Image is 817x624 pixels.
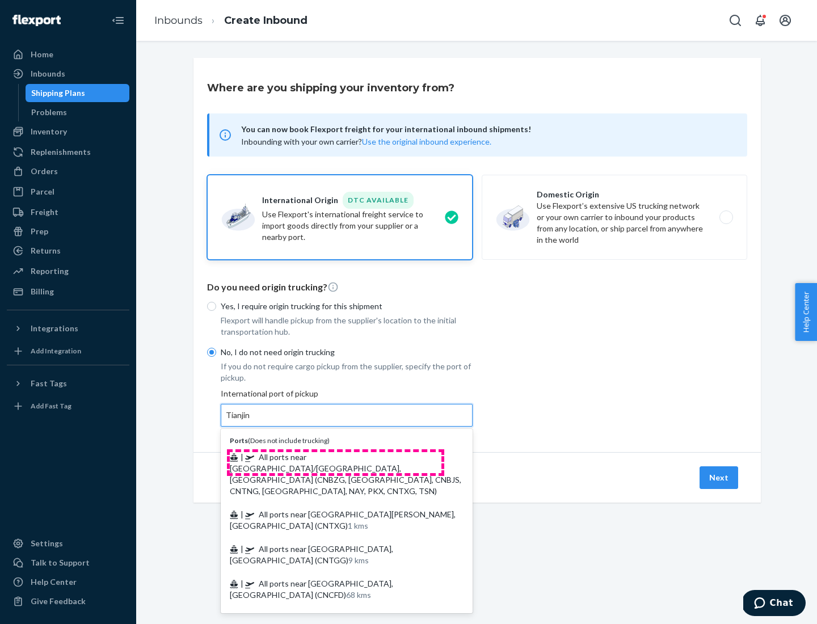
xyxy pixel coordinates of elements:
div: Parcel [31,186,54,197]
div: Add Integration [31,346,81,356]
div: Integrations [31,323,78,334]
a: Inbounds [7,65,129,83]
a: Problems [26,103,130,121]
span: 9 kms [348,555,369,565]
button: Open Search Box [724,9,747,32]
span: | [241,579,243,588]
a: Reporting [7,262,129,280]
a: Orders [7,162,129,180]
div: International port of pickup [221,388,473,427]
ol: breadcrumbs [145,4,317,37]
div: Orders [31,166,58,177]
a: Add Integration [7,342,129,360]
a: Settings [7,534,129,553]
div: Help Center [31,576,77,588]
iframe: Opens a widget where you can chat to one of our agents [743,590,806,618]
div: Billing [31,286,54,297]
b: Ports [230,436,248,445]
a: Parcel [7,183,129,201]
button: Fast Tags [7,374,129,393]
div: Freight [31,206,58,218]
div: Inbounds [31,68,65,79]
p: No, I do not need origin trucking [221,347,473,358]
h3: Where are you shipping your inventory from? [207,81,454,95]
button: Integrations [7,319,129,338]
span: | [241,544,243,554]
div: Returns [31,245,61,256]
button: Close Navigation [107,9,129,32]
p: Flexport will handle pickup from the supplier's location to the initial transportation hub. [221,315,473,338]
div: Add Fast Tag [31,401,71,411]
p: Yes, I require origin trucking for this shipment [221,301,473,312]
span: All ports near [GEOGRAPHIC_DATA]/[GEOGRAPHIC_DATA], [GEOGRAPHIC_DATA] (CNBZG, [GEOGRAPHIC_DATA], ... [230,452,461,496]
div: Replenishments [31,146,91,158]
button: Open notifications [749,9,772,32]
a: Returns [7,242,129,260]
div: Shipping Plans [31,87,85,99]
div: Give Feedback [31,596,86,607]
a: Home [7,45,129,64]
p: If you do not require cargo pickup from the supplier, specify the port of pickup. [221,361,473,383]
div: Fast Tags [31,378,67,389]
span: 1 kms [348,521,368,530]
input: Ports(Does not include trucking) | All ports near [GEOGRAPHIC_DATA]/[GEOGRAPHIC_DATA], [GEOGRAPHI... [226,410,251,421]
div: Inventory [31,126,67,137]
a: Inventory [7,123,129,141]
div: Prep [31,226,48,237]
div: Talk to Support [31,557,90,568]
span: All ports near [GEOGRAPHIC_DATA][PERSON_NAME], [GEOGRAPHIC_DATA] (CNTXG) [230,509,456,530]
a: Create Inbound [224,14,308,27]
span: 68 kms [346,590,371,600]
span: | [241,509,243,519]
span: Inbounding with your own carrier? [241,137,491,146]
button: Help Center [795,283,817,341]
button: Use the original inbound experience. [362,136,491,147]
button: Next [700,466,738,489]
button: Give Feedback [7,592,129,610]
a: Prep [7,222,129,241]
span: ( Does not include trucking ) [230,436,330,445]
a: Replenishments [7,143,129,161]
input: Yes, I require origin trucking for this shipment [207,302,216,311]
input: No, I do not need origin trucking [207,348,216,357]
div: Settings [31,538,63,549]
a: Add Fast Tag [7,397,129,415]
span: | [241,452,243,462]
span: You can now book Flexport freight for your international inbound shipments! [241,123,734,136]
div: Home [31,49,53,60]
a: Freight [7,203,129,221]
a: Shipping Plans [26,84,130,102]
span: All ports near [GEOGRAPHIC_DATA], [GEOGRAPHIC_DATA] (CNTGG) [230,544,393,565]
img: Flexport logo [12,15,61,26]
span: All ports near [GEOGRAPHIC_DATA], [GEOGRAPHIC_DATA] (CNCFD) [230,579,393,600]
div: Reporting [31,265,69,277]
a: Inbounds [154,14,203,27]
div: Problems [31,107,67,118]
p: Do you need origin trucking? [207,281,747,294]
button: Talk to Support [7,554,129,572]
button: Open account menu [774,9,797,32]
a: Help Center [7,573,129,591]
a: Billing [7,283,129,301]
